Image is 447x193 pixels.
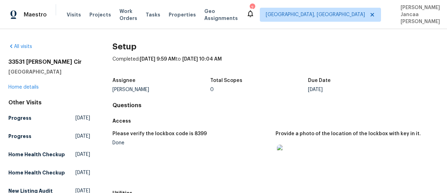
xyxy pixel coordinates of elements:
span: Tasks [146,12,160,17]
h5: Progress [8,133,31,140]
h4: Questions [112,102,439,109]
span: [DATE] [75,169,90,176]
h2: Setup [112,43,439,50]
a: All visits [8,44,32,49]
a: Home Health Checkup[DATE] [8,166,90,179]
h5: Total Scopes [210,78,242,83]
span: [DATE] [75,115,90,122]
div: Completed: to [112,56,439,74]
a: Home Health Checkup[DATE] [8,148,90,161]
h5: [GEOGRAPHIC_DATA] [8,68,90,75]
h5: Home Health Checkup [8,151,65,158]
span: [GEOGRAPHIC_DATA], [GEOGRAPHIC_DATA] [266,11,365,18]
span: [DATE] 9:59 AM [140,57,176,62]
span: Properties [169,11,196,18]
span: Projects [89,11,111,18]
h5: Progress [8,115,31,122]
h5: Assignee [112,78,135,83]
div: [DATE] [308,87,406,92]
span: Geo Assignments [204,8,238,22]
h2: 33531 [PERSON_NAME] Cir [8,58,90,66]
div: [PERSON_NAME] [112,87,210,92]
a: Home details [8,85,39,90]
div: Other Visits [8,99,90,106]
span: Maestro [24,11,47,18]
div: 2 [250,4,255,11]
span: Work Orders [119,8,137,22]
span: [DATE] [75,151,90,158]
h5: Due Date [308,78,331,83]
h5: Home Health Checkup [8,169,65,176]
span: [DATE] 10:04 AM [182,57,222,62]
h5: Please verify the lockbox code is 8399 [112,131,207,136]
span: Visits [67,11,81,18]
a: Progress[DATE] [8,112,90,124]
a: Progress[DATE] [8,130,90,143]
span: [DATE] [75,133,90,140]
h5: Access [112,117,439,124]
div: Done [112,140,270,145]
span: [PERSON_NAME] Jancaa [PERSON_NAME] [398,4,440,25]
h5: Provide a photo of the location of the lockbox with key in it. [276,131,421,136]
div: 0 [210,87,308,92]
